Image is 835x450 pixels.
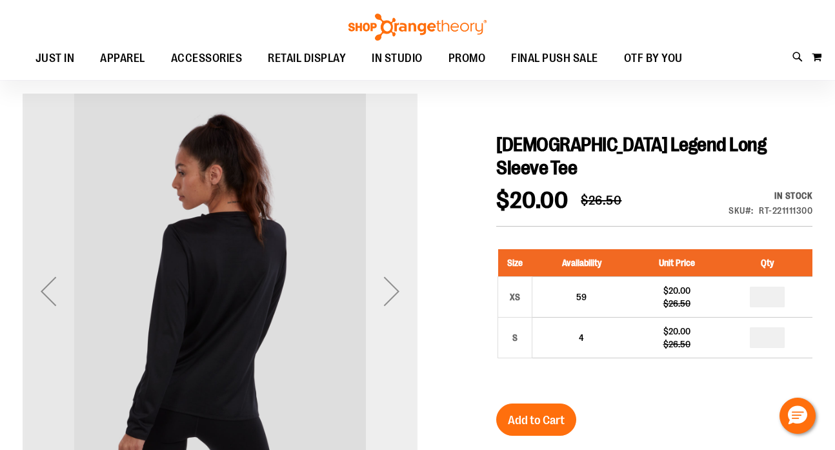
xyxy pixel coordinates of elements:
[100,44,145,73] span: APPAREL
[630,249,723,277] th: Unit Price
[505,287,525,307] div: XS
[87,44,158,74] a: APPAREL
[347,14,488,41] img: Shop Orangetheory
[637,338,716,351] div: $26.50
[496,134,766,179] span: [DEMOGRAPHIC_DATA] Legend Long Sleeve Tee
[496,404,576,436] button: Add to Cart
[448,44,486,73] span: PROMO
[637,284,716,297] div: $20.00
[581,193,621,208] span: $26.50
[171,44,243,73] span: ACCESSORIES
[729,205,754,216] strong: SKU
[579,332,584,343] span: 4
[532,249,630,277] th: Availability
[624,44,683,73] span: OTF BY YOU
[498,44,611,74] a: FINAL PUSH SALE
[508,413,565,427] span: Add to Cart
[496,187,568,214] span: $20.00
[498,249,532,277] th: Size
[780,398,816,434] button: Hello, have a question? Let’s chat.
[372,44,423,73] span: IN STUDIO
[158,44,256,74] a: ACCESSORIES
[729,189,812,202] div: In stock
[505,328,525,347] div: S
[576,292,587,302] span: 59
[637,297,716,310] div: $26.50
[359,44,436,73] a: IN STUDIO
[35,44,75,73] span: JUST IN
[759,204,812,217] div: RT-221111300
[637,325,716,338] div: $20.00
[436,44,499,74] a: PROMO
[255,44,359,74] a: RETAIL DISPLAY
[511,44,598,73] span: FINAL PUSH SALE
[723,249,812,277] th: Qty
[268,44,346,73] span: RETAIL DISPLAY
[611,44,696,74] a: OTF BY YOU
[23,44,88,74] a: JUST IN
[729,189,812,202] div: Availability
